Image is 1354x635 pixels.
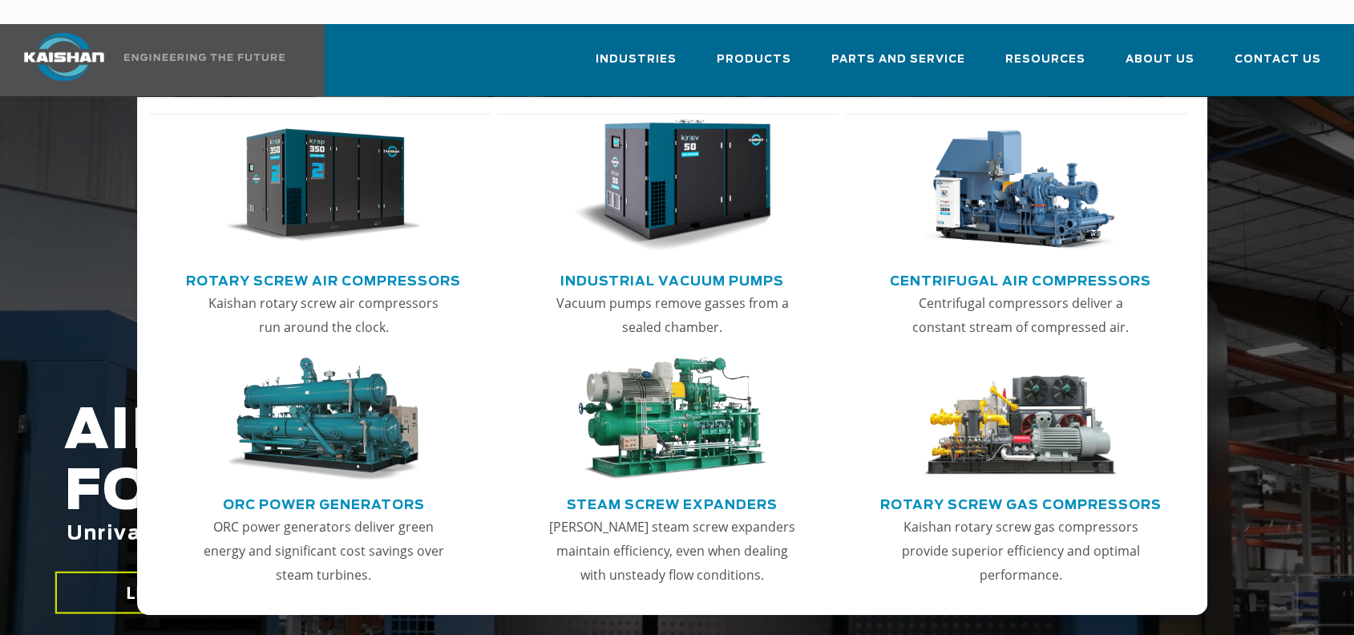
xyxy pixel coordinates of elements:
[880,491,1162,515] a: Rotary Screw Gas Compressors
[895,515,1146,587] p: Kaishan rotary screw gas compressors provide superior efficiency and optimal performance.
[4,33,124,81] img: kaishan logo
[567,491,778,515] a: Steam Screw Expanders
[922,358,1119,481] img: thumb-Rotary-Screw-Gas-Compressors
[224,119,422,253] img: thumb-Rotary-Screw-Air-Compressors
[596,38,677,93] a: Industries
[1005,38,1085,93] a: Resources
[1005,51,1085,69] span: Resources
[922,119,1119,253] img: thumb-Centrifugal-Air-Compressors
[895,291,1146,339] p: Centrifugal compressors deliver a constant stream of compressed air.
[560,267,784,291] a: Industrial Vacuum Pumps
[717,38,791,93] a: Products
[199,291,449,339] p: Kaishan rotary screw air compressors run around the clock.
[67,524,753,544] span: Unrivaled performance with up to 35% energy cost savings.
[186,267,461,291] a: Rotary Screw Air Compressors
[1126,38,1194,93] a: About Us
[717,51,791,69] span: Products
[547,515,797,587] p: [PERSON_NAME] steam screw expanders maintain efficiency, even when dealing with unsteady flow con...
[199,515,449,587] p: ORC power generators deliver green energy and significant cost savings over steam turbines.
[4,24,288,96] a: Kaishan USA
[1235,51,1321,69] span: Contact Us
[547,291,797,339] p: Vacuum pumps remove gasses from a sealed chamber.
[1235,38,1321,93] a: Contact Us
[890,267,1151,291] a: Centrifugal Air Compressors
[831,38,965,93] a: Parts and Service
[124,54,285,61] img: Engineering the future
[55,572,305,614] a: LEARN MORE
[573,119,770,253] img: thumb-Industrial-Vacuum-Pumps
[64,402,1083,595] h2: AIR COMPRESSORS FOR THE
[831,51,965,69] span: Parts and Service
[596,51,677,69] span: Industries
[223,491,425,515] a: ORC Power Generators
[224,358,422,481] img: thumb-ORC-Power-Generators
[573,358,770,481] img: thumb-Steam-Screw-Expanders
[1126,51,1194,69] span: About Us
[125,581,235,605] span: LEARN MORE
